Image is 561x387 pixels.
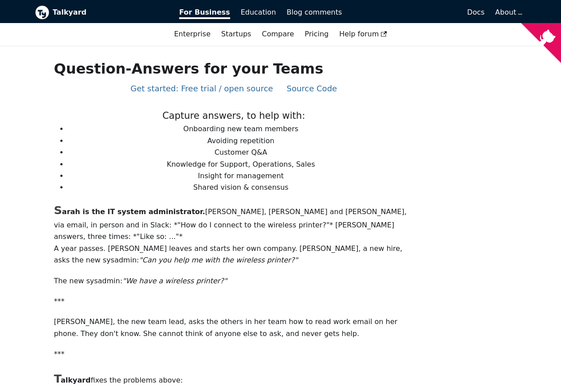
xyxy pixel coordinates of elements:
[281,5,347,20] a: Blog comments
[54,243,413,266] p: A year passes. [PERSON_NAME] leaves and starts her own company. [PERSON_NAME], a new hire, asks t...
[35,5,49,20] img: Talkyard logo
[35,5,167,20] a: Talkyard logoTalkyard
[495,8,521,16] a: About
[286,8,342,16] span: Blog comments
[241,8,276,16] span: Education
[216,27,257,42] a: Startups
[139,256,298,264] em: "Can you help me with the wireless printer?"
[262,30,294,38] a: Compare
[339,30,387,38] span: Help forum
[130,84,273,93] a: Get started: Free trial / open source
[235,5,282,20] a: Education
[54,275,413,287] p: The new sysadmin:
[68,135,413,147] li: Avoiding repetition
[54,60,413,78] h1: Question-Answers for your Teams
[54,372,60,385] span: T
[179,8,230,19] span: For Business
[467,8,484,16] span: Docs
[54,376,90,384] b: alkyard
[54,203,62,217] span: S
[174,5,235,20] a: For Business
[68,147,413,158] li: Customer Q&A
[54,316,413,340] p: [PERSON_NAME], the new team lead, asks the others in her team how to read work email on her phone...
[54,207,205,216] b: arah is the IT system administrator.
[68,182,413,193] li: Shared vision & consensus
[347,5,490,20] a: Docs
[299,27,334,42] a: Pricing
[68,170,413,182] li: Insight for management
[54,108,413,124] p: Capture answers, to help with:
[286,84,337,93] a: Source Code
[68,123,413,135] li: Onboarding new team members
[68,159,413,170] li: Knowledge for Support, Operations, Sales
[334,27,392,42] a: Help forum
[53,7,167,18] b: Talkyard
[169,27,216,42] a: Enterprise
[122,277,227,285] em: "We have a wireless printer?"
